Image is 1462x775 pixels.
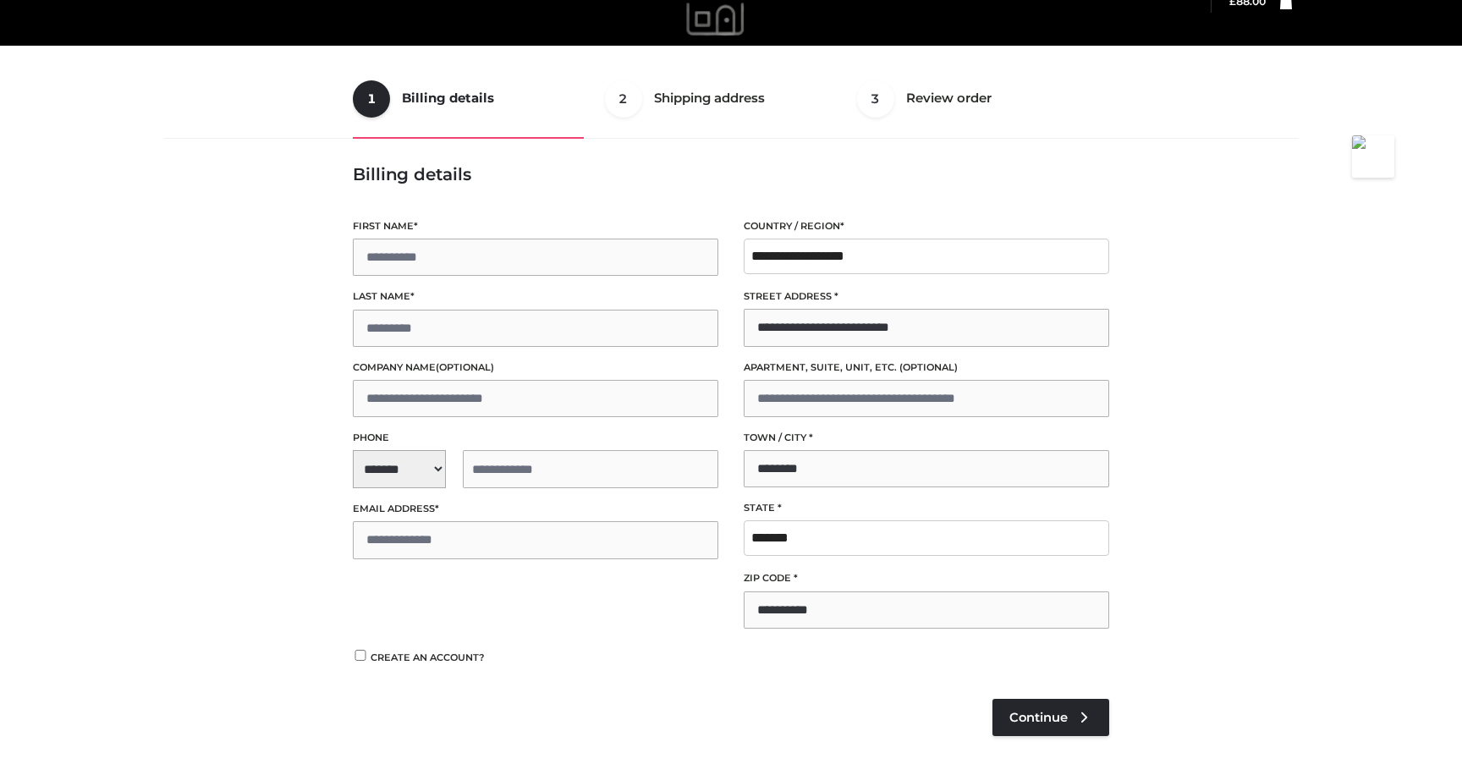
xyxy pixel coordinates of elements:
span: Continue [1009,710,1068,725]
label: Last name [353,289,718,305]
label: First name [353,218,718,234]
label: ZIP Code [744,570,1109,586]
label: Phone [353,430,718,446]
h3: Billing details [353,164,1109,184]
label: Email address [353,501,718,517]
label: Street address [744,289,1109,305]
a: Continue [992,699,1109,736]
label: State [744,500,1109,516]
label: Company name [353,360,718,376]
input: Create an account? [353,650,368,661]
label: Country / Region [744,218,1109,234]
span: Create an account? [371,651,485,663]
span: (optional) [436,361,494,373]
label: Town / City [744,430,1109,446]
label: Apartment, suite, unit, etc. [744,360,1109,376]
span: (optional) [899,361,958,373]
